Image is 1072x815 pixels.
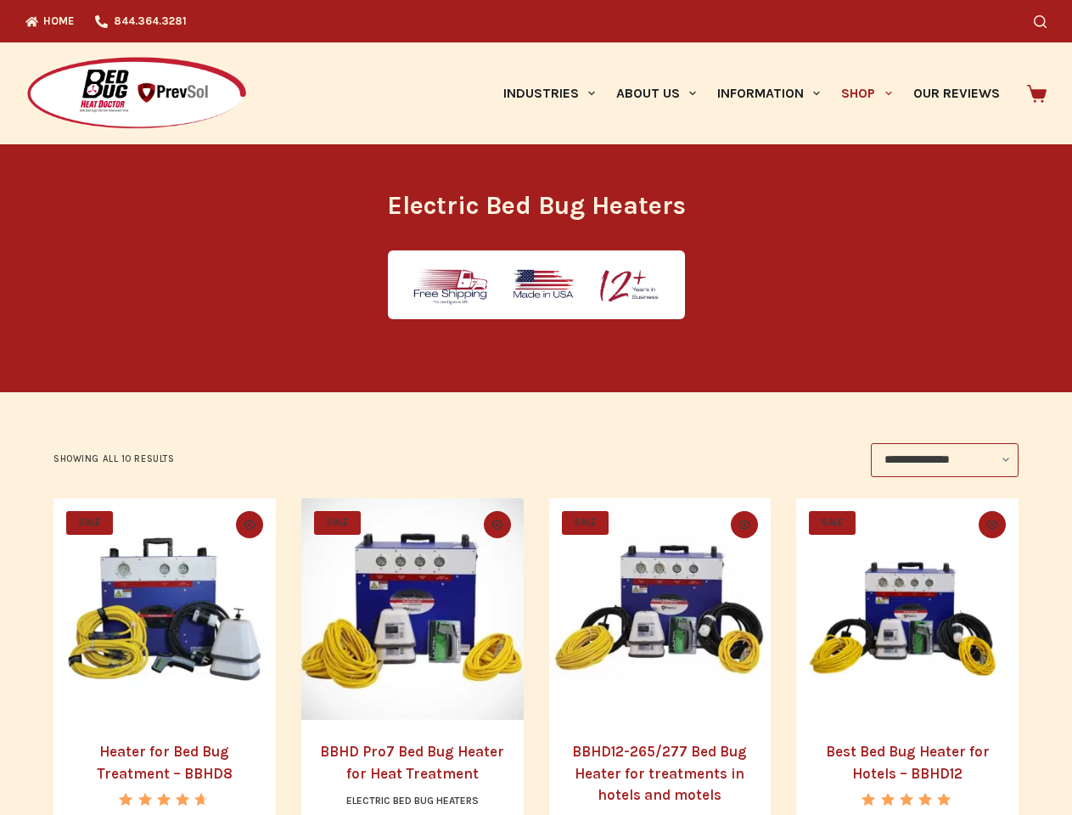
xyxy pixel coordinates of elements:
a: Best Bed Bug Heater for Hotels - BBHD12 [796,498,1019,721]
button: Quick view toggle [484,511,511,538]
select: Shop order [871,443,1019,477]
p: Showing all 10 results [53,452,174,467]
a: Heater for Bed Bug Treatment - BBHD8 [53,498,276,721]
button: Quick view toggle [731,511,758,538]
span: SALE [562,511,609,535]
a: BBHD Pro7 Bed Bug Heater for Heat Treatment [320,743,504,782]
h1: Electric Bed Bug Heaters [218,187,855,225]
a: About Us [605,42,706,144]
button: Quick view toggle [979,511,1006,538]
a: Best Bed Bug Heater for Hotels – BBHD12 [826,743,990,782]
a: Electric Bed Bug Heaters [346,795,479,807]
a: Our Reviews [902,42,1010,144]
span: SALE [809,511,856,535]
a: BBHD12-265/277 Bed Bug Heater for treatments in hotels and motels [549,498,772,721]
a: Heater for Bed Bug Treatment – BBHD8 [97,743,233,782]
div: Rated 4.67 out of 5 [119,793,210,806]
span: SALE [314,511,361,535]
img: Prevsol/Bed Bug Heat Doctor [25,56,248,132]
a: BBHD Pro7 Bed Bug Heater for Heat Treatment [301,498,524,721]
button: Search [1034,15,1047,28]
a: BBHD12-265/277 Bed Bug Heater for treatments in hotels and motels [572,743,747,803]
a: Information [707,42,831,144]
span: SALE [66,511,113,535]
a: Industries [492,42,605,144]
div: Rated 5.00 out of 5 [862,793,952,806]
button: Quick view toggle [236,511,263,538]
nav: Primary [492,42,1010,144]
a: Shop [831,42,902,144]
